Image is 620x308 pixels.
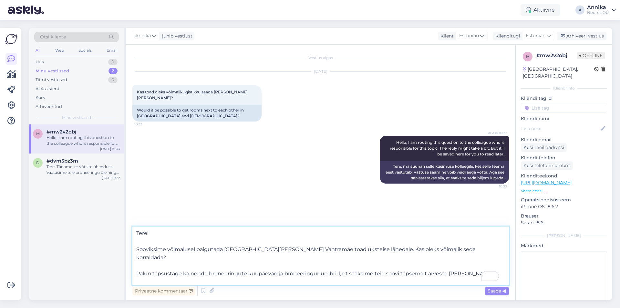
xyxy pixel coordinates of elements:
div: Küsi telefoninumbrit [521,161,573,170]
span: Estonian [459,32,479,39]
input: Lisa tag [521,103,607,113]
div: juhib vestlust [160,33,192,39]
div: Arhiveeri vestlus [557,32,606,40]
div: Noorus OÜ [587,10,609,15]
p: Kliendi nimi [521,115,607,122]
span: Saada [488,288,506,294]
p: iPhone OS 18.6.2 [521,203,607,210]
textarea: To enrich screen reader interactions, please activate Accessibility in Grammarly extension settings [132,227,509,285]
a: [URL][DOMAIN_NAME] [521,180,572,186]
div: Socials [77,46,93,55]
span: #dvm5bz3m [46,158,78,164]
span: 10:33 [134,122,159,127]
div: [DATE] [132,69,509,74]
span: Hello, I am routing this question to the colleague who is responsible for this topic. The reply m... [390,140,505,156]
div: Küsi meiliaadressi [521,143,567,152]
div: Would it be possible to get rooms next to each other in [GEOGRAPHIC_DATA] and [DEMOGRAPHIC_DATA]? [132,105,262,122]
span: m [526,54,530,59]
div: [GEOGRAPHIC_DATA], [GEOGRAPHIC_DATA] [523,66,594,80]
span: Annika [135,32,151,39]
p: Operatsioonisüsteem [521,196,607,203]
div: All [34,46,42,55]
div: Privaatne kommentaar [132,287,195,295]
span: #mw2v2obj [46,129,76,135]
div: Web [54,46,65,55]
p: Märkmed [521,242,607,249]
div: 0 [108,59,118,65]
div: Tere! Täname, et võtsite ühendust. Vaatasime teie broneeringu üle ning kuigi esialgu oli märgitud... [46,164,120,175]
img: Askly Logo [5,33,17,45]
div: [DATE] 9:22 [102,175,120,180]
span: Otsi kliente [40,34,66,40]
p: Kliendi telefon [521,154,607,161]
p: Klienditeekond [521,173,607,179]
div: 0 [108,77,118,83]
span: Kas toad oleks võimalik ligistikku saada [PERSON_NAME] [PERSON_NAME]? [137,90,249,100]
div: Email [105,46,119,55]
p: Vaata edasi ... [521,188,607,194]
div: Tiimi vestlused [36,77,67,83]
span: d [36,160,39,165]
span: Offline [577,52,605,59]
div: Hello, I am routing this question to the colleague who is responsible for this topic. The reply m... [46,135,120,146]
div: # mw2v2obj [536,52,577,59]
div: [DATE] 10:33 [100,146,120,151]
div: Kõik [36,94,45,101]
div: A [575,5,584,15]
div: Aktiivne [521,4,560,16]
div: Annika [587,5,609,10]
div: Vestlus algas [132,55,509,61]
p: Safari 18.6 [521,219,607,226]
div: Kliendi info [521,85,607,91]
p: Brauser [521,213,607,219]
div: Klienditugi [493,33,520,39]
a: AnnikaNoorus OÜ [587,5,616,15]
div: Uus [36,59,44,65]
div: AI Assistent [36,86,59,92]
p: Kliendi tag'id [521,95,607,102]
span: m [36,131,40,136]
span: Minu vestlused [62,115,91,121]
div: Minu vestlused [36,68,69,74]
input: Lisa nimi [521,125,600,132]
div: Tere, ma suunan selle küsimuse kolleegile, kes selle teema eest vastutab. Vastuse saamine võib ve... [380,161,509,184]
div: [PERSON_NAME] [521,233,607,239]
div: Arhiveeritud [36,103,62,110]
p: Kliendi email [521,136,607,143]
span: Estonian [526,32,545,39]
div: 2 [108,68,118,74]
span: AI Assistent [483,131,507,135]
div: Klient [438,33,454,39]
span: 10:33 [483,184,507,189]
